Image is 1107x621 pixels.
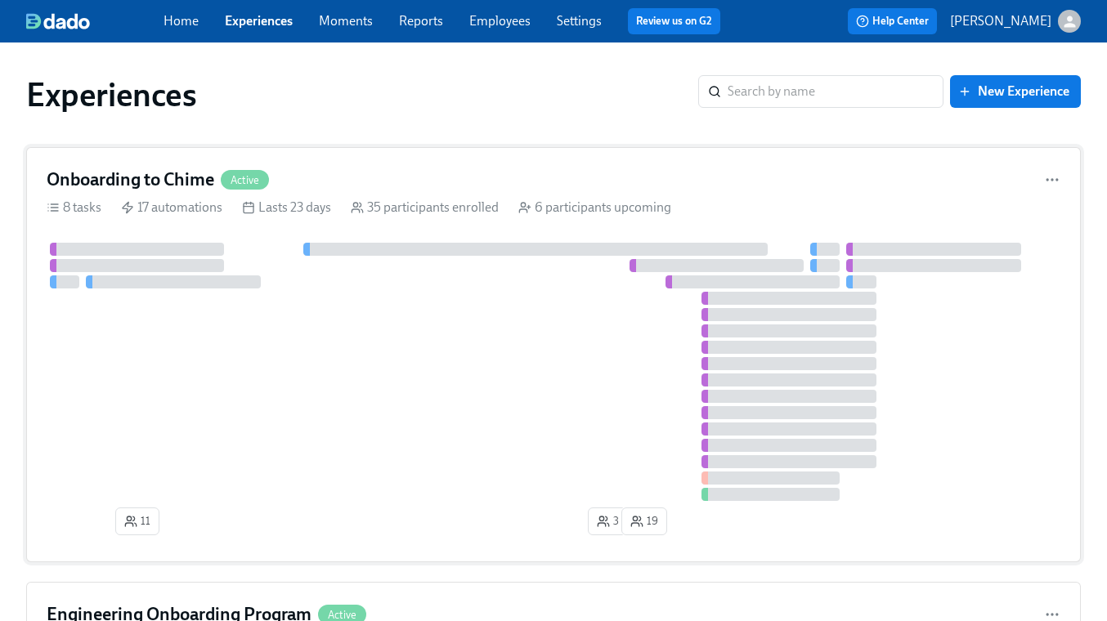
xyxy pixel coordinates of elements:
[221,174,269,186] span: Active
[121,199,222,217] div: 17 automations
[47,168,214,192] h4: Onboarding to Chime
[630,513,658,529] span: 19
[319,13,373,29] a: Moments
[588,507,628,535] button: 3
[26,13,90,29] img: dado
[469,13,531,29] a: Employees
[848,8,937,34] button: Help Center
[856,13,929,29] span: Help Center
[728,75,943,108] input: Search by name
[961,83,1069,100] span: New Experience
[518,199,671,217] div: 6 participants upcoming
[318,609,366,621] span: Active
[26,75,197,114] h1: Experiences
[124,513,150,529] span: 11
[242,199,331,217] div: Lasts 23 days
[399,13,443,29] a: Reports
[628,8,720,34] button: Review us on G2
[950,12,1051,30] p: [PERSON_NAME]
[636,13,712,29] a: Review us on G2
[225,13,293,29] a: Experiences
[621,507,667,535] button: 19
[26,13,164,29] a: dado
[115,507,159,535] button: 11
[950,75,1081,108] button: New Experience
[597,513,619,529] span: 3
[164,13,199,29] a: Home
[557,13,602,29] a: Settings
[26,147,1081,562] a: Onboarding to ChimeActive8 tasks 17 automations Lasts 23 days 35 participants enrolled 6 particip...
[950,10,1081,33] button: [PERSON_NAME]
[47,199,101,217] div: 8 tasks
[351,199,499,217] div: 35 participants enrolled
